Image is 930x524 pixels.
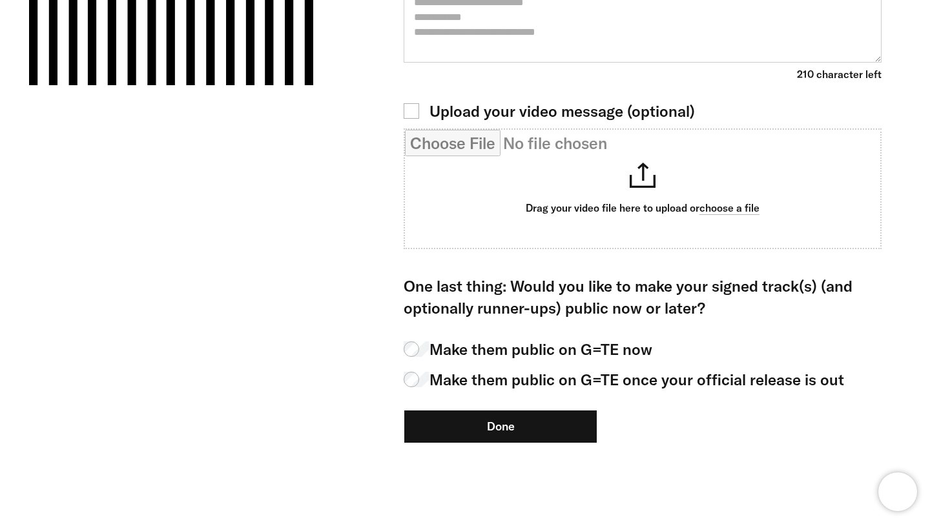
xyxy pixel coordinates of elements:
[404,103,419,119] input: Upload your video message (optional)
[404,410,597,443] button: Done
[429,368,844,390] span: Make them public on G=TE once your official release is out
[429,338,652,360] span: Make them public on G=TE now
[878,472,917,511] iframe: Brevo live chat
[404,68,882,81] span: 210 character left
[404,341,429,357] input: Make them public on G=TE now
[429,100,695,122] span: Upload your video message (optional)
[404,372,429,387] input: Make them public on G=TE once your official release is out
[404,275,882,319] p: One last thing: Would you like to make your signed track(s) (and optionally runner-ups) public no...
